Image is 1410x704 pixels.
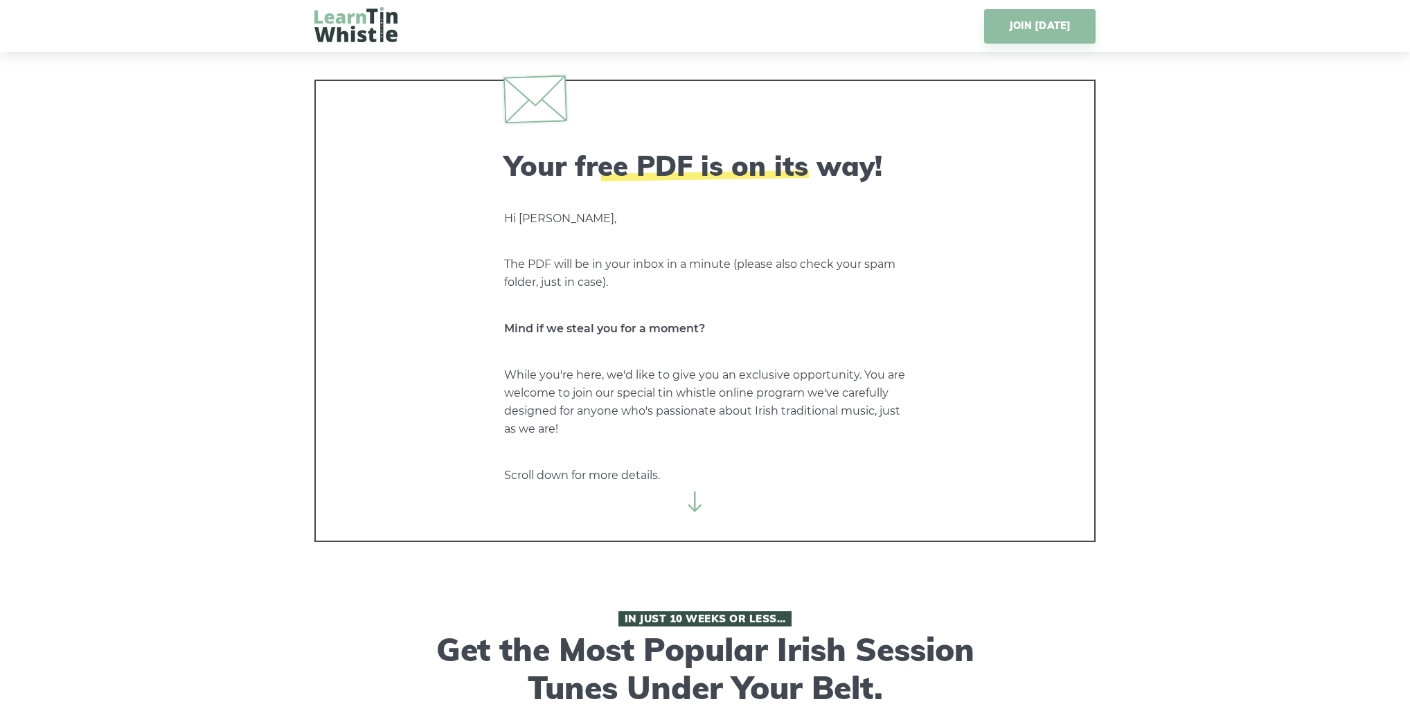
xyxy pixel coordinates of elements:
[618,611,792,626] span: In Just 10 Weeks or Less…
[504,322,705,335] strong: Mind if we steal you for a moment?
[984,9,1096,44] a: JOIN [DATE]
[504,467,906,485] p: Scroll down for more details.
[503,75,567,123] img: envelope.svg
[504,210,906,228] p: Hi [PERSON_NAME],
[504,366,906,438] p: While you're here, we'd like to give you an exclusive opportunity. You are welcome to join our sp...
[504,255,906,291] p: The PDF will be in your inbox in a minute (please also check your spam folder, just in case).
[504,149,906,182] h2: Your free PDF is on its way!
[314,7,398,42] img: LearnTinWhistle.com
